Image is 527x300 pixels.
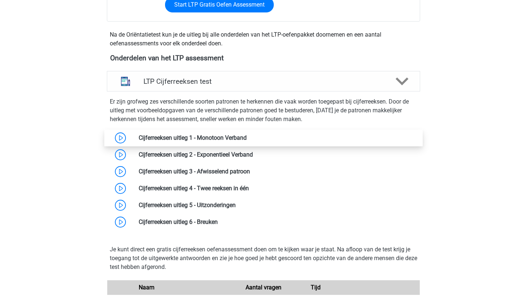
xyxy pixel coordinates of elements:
div: Tijd [289,283,341,292]
div: Cijferreeksen uitleg 4 - Twee reeksen in één [133,184,420,193]
div: Cijferreeksen uitleg 2 - Exponentieel Verband [133,150,420,159]
div: Cijferreeksen uitleg 6 - Breuken [133,218,420,226]
h4: Onderdelen van het LTP assessment [110,54,417,62]
div: Naam [133,283,238,292]
img: cijferreeksen [116,72,135,91]
p: Er zijn grofweg zes verschillende soorten patronen te herkennen die vaak worden toegepast bij cij... [110,97,417,124]
div: Aantal vragen [238,283,289,292]
h4: LTP Cijferreeksen test [143,77,383,86]
div: Cijferreeksen uitleg 1 - Monotoon Verband [133,134,420,142]
div: Cijferreeksen uitleg 3 - Afwisselend patroon [133,167,420,176]
a: cijferreeksen LTP Cijferreeksen test [104,71,423,91]
div: Cijferreeksen uitleg 5 - Uitzonderingen [133,201,420,210]
div: Na de Oriëntatietest kun je de uitleg bij alle onderdelen van het LTP-oefenpakket doornemen en ee... [107,30,420,48]
p: Je kunt direct een gratis cijferreeksen oefenassessment doen om te kijken waar je staat. Na afloo... [110,245,417,271]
